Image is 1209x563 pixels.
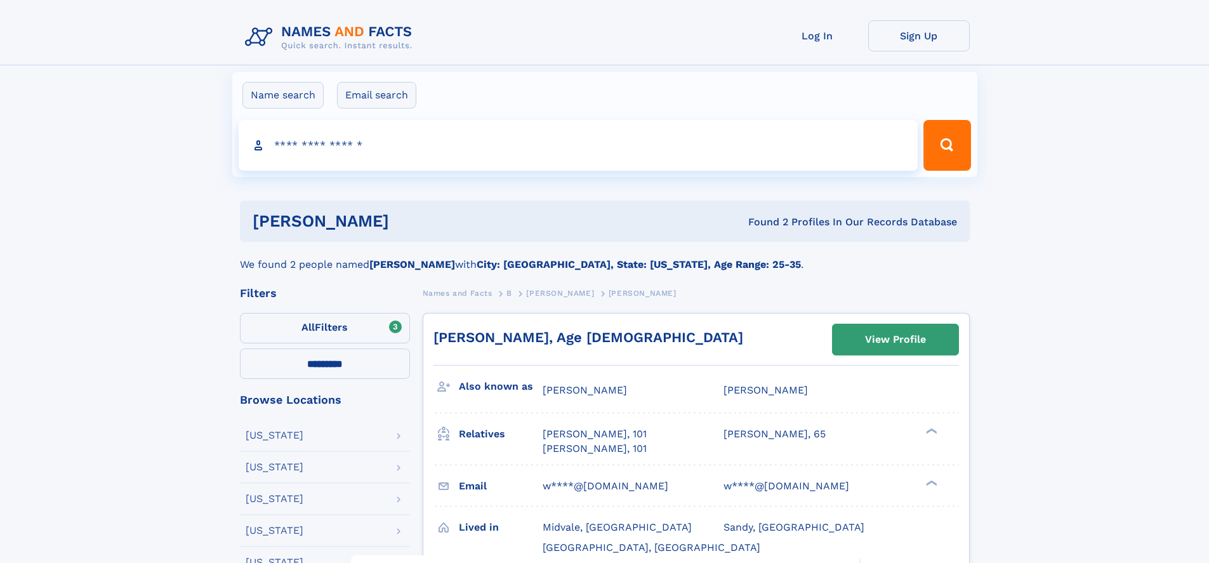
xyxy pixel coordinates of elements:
h3: Also known as [459,376,543,397]
input: search input [239,120,918,171]
label: Name search [242,82,324,109]
span: [GEOGRAPHIC_DATA], [GEOGRAPHIC_DATA] [543,541,760,553]
a: B [506,285,512,301]
a: [PERSON_NAME], 65 [723,427,826,441]
h3: Lived in [459,517,543,538]
span: All [301,321,315,333]
a: [PERSON_NAME], Age [DEMOGRAPHIC_DATA] [433,329,743,345]
label: Email search [337,82,416,109]
b: City: [GEOGRAPHIC_DATA], State: [US_STATE], Age Range: 25-35 [477,258,801,270]
div: We found 2 people named with . [240,242,970,272]
div: [US_STATE] [246,430,303,440]
h3: Relatives [459,423,543,445]
span: [PERSON_NAME] [526,289,594,298]
span: Midvale, [GEOGRAPHIC_DATA] [543,521,692,533]
a: Log In [767,20,868,51]
div: [US_STATE] [246,526,303,536]
h1: [PERSON_NAME] [253,213,569,229]
span: Sandy, [GEOGRAPHIC_DATA] [723,521,864,533]
div: View Profile [865,325,926,354]
h3: Email [459,475,543,497]
div: Filters [240,288,410,299]
button: Search Button [923,120,970,171]
a: Sign Up [868,20,970,51]
span: B [506,289,512,298]
span: [PERSON_NAME] [723,384,808,396]
a: [PERSON_NAME] [526,285,594,301]
a: [PERSON_NAME], 101 [543,442,647,456]
span: [PERSON_NAME] [609,289,677,298]
div: Browse Locations [240,394,410,406]
a: View Profile [833,324,958,355]
div: [US_STATE] [246,494,303,504]
label: Filters [240,313,410,343]
div: ❯ [923,479,938,487]
div: Found 2 Profiles In Our Records Database [569,215,957,229]
b: [PERSON_NAME] [369,258,455,270]
img: Logo Names and Facts [240,20,423,55]
div: [US_STATE] [246,462,303,472]
div: ❯ [923,427,938,435]
a: [PERSON_NAME], 101 [543,427,647,441]
span: [PERSON_NAME] [543,384,627,396]
a: Names and Facts [423,285,492,301]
